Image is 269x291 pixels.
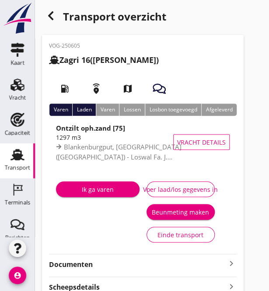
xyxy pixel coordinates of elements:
div: 1297 m3 [56,133,205,142]
span: Vracht details [177,138,226,147]
p: VOG-250605 [49,42,159,50]
button: Einde transport [147,227,215,242]
div: Afgeleverd [201,104,237,116]
div: Capaciteit [5,130,31,135]
h2: ([PERSON_NAME]) [49,54,159,66]
button: Voer laad/los gegevens in [147,181,215,197]
div: Voer laad/los gegevens in [154,185,207,194]
div: Berichten [5,235,30,240]
div: Vracht [9,95,26,100]
strong: Ontzilt oph.zand [75] [56,124,125,132]
div: Terminals [5,200,30,205]
i: account_circle [9,267,26,284]
div: Lossen [119,104,145,116]
button: Beunmeting maken [147,204,215,220]
div: Varen [96,104,119,116]
div: Varen [49,104,72,116]
div: Losbon toegevoegd [145,104,201,116]
div: Einde transport [154,230,207,239]
strong: Zagri 16 [59,55,90,65]
button: Vracht details [173,134,230,150]
div: Kaart [10,60,24,66]
span: Blankenburgput, [GEOGRAPHIC_DATA] ([GEOGRAPHIC_DATA]) - Loswal Fa. J. Bos&Zonen, [GEOGRAPHIC_DATA... [56,142,182,171]
i: keyboard_arrow_right [226,258,237,269]
div: Transport overzicht [42,7,244,28]
a: Ontzilt oph.zand [75]1297 m3Blankenburgput, [GEOGRAPHIC_DATA] ([GEOGRAPHIC_DATA]) - Loswal Fa. J.... [49,123,237,161]
div: Ik ga varen [63,185,133,194]
i: local_gas_station [52,76,77,101]
div: Beunmeting maken [154,208,208,217]
button: Ik ga varen [56,181,140,197]
div: Transport [5,165,31,170]
img: logo-small.a267ee39.svg [2,2,33,35]
strong: Documenten [49,260,226,270]
i: emergency_share [84,76,108,101]
div: Laden [72,104,96,116]
i: map [115,76,140,101]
